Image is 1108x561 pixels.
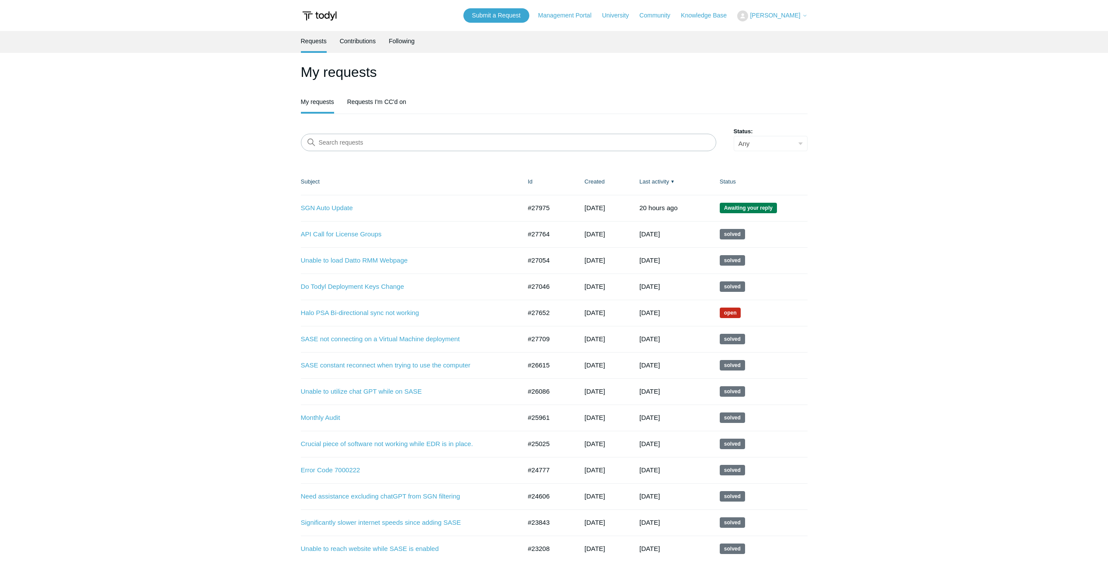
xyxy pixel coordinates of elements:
time: 04/23/2025, 12:02 [639,519,660,526]
td: #27709 [519,326,576,352]
time: 08/29/2025, 16:46 [639,309,660,316]
a: Submit a Request [463,8,529,23]
time: 05/22/2025, 09:56 [584,440,605,447]
a: Requests I'm CC'd on [347,92,406,112]
td: #27764 [519,221,576,247]
time: 02/25/2025, 15:29 [584,545,605,552]
time: 07/07/2025, 12:33 [584,414,605,421]
span: We are working on a response for you [720,308,741,318]
time: 08/05/2025, 12:05 [584,256,605,264]
time: 08/27/2025, 10:30 [584,335,605,343]
span: [PERSON_NAME] [750,12,800,19]
span: This request has been solved [720,360,745,371]
time: 09/08/2025, 16:03 [639,256,660,264]
span: This request has been solved [720,334,745,344]
time: 09/09/2025, 16:02 [639,230,660,238]
td: #26086 [519,378,576,405]
time: 06/04/2025, 16:02 [639,466,660,474]
a: Error Code 7000222 [301,465,508,475]
span: This request has been solved [720,491,745,502]
span: We are waiting for you to respond [720,203,777,213]
time: 06/11/2025, 19:02 [639,440,660,447]
span: This request has been solved [720,229,745,239]
td: #23843 [519,509,576,536]
span: This request has been solved [720,412,745,423]
span: This request has been solved [720,517,745,528]
a: API Call for License Groups [301,229,508,239]
a: Unable to utilize chat GPT while on SASE [301,387,508,397]
time: 08/06/2025, 16:02 [639,388,660,395]
span: This request has been solved [720,439,745,449]
td: #24606 [519,483,576,509]
a: Do Todyl Deployment Keys Change [301,282,508,292]
time: 08/03/2025, 20:01 [639,414,660,421]
time: 08/29/2025, 09:13 [584,230,605,238]
a: Halo PSA Bi-directional sync not working [301,308,508,318]
td: #27054 [519,247,576,274]
a: Significantly slower internet speeds since adding SASE [301,518,508,528]
a: Following [389,31,414,51]
time: 08/05/2025, 08:19 [584,283,605,290]
a: SASE constant reconnect when trying to use the computer [301,360,508,371]
time: 09/08/2025, 12:20 [584,204,605,211]
td: #27046 [519,274,576,300]
a: Created [584,178,604,185]
a: Last activity▼ [639,178,669,185]
time: 09/01/2025, 17:02 [639,283,660,290]
span: This request has been solved [720,465,745,475]
label: Status: [734,127,808,136]
a: Community [639,11,679,20]
a: My requests [301,92,334,112]
span: ▼ [670,178,675,185]
time: 03/18/2025, 10:02 [639,545,660,552]
h1: My requests [301,62,808,83]
a: Contributions [340,31,376,51]
time: 04/30/2025, 11:15 [584,492,605,500]
a: Knowledge Base [681,11,735,20]
th: Status [711,169,808,195]
a: Unable to load Datto RMM Webpage [301,256,508,266]
a: Requests [301,31,327,51]
span: This request has been solved [720,255,745,266]
a: Need assistance excluding chatGPT from SGN filtering [301,492,508,502]
td: #25961 [519,405,576,431]
td: #27975 [519,195,576,221]
time: 07/22/2025, 08:45 [584,361,605,369]
a: Monthly Audit [301,413,508,423]
a: Crucial piece of software not working while EDR is in place. [301,439,508,449]
time: 07/10/2025, 09:19 [584,388,605,395]
input: Search requests [301,134,716,151]
span: This request has been solved [720,386,745,397]
a: Management Portal [538,11,600,20]
a: SGN Auto Update [301,203,508,213]
img: Todyl Support Center Help Center home page [301,8,338,24]
time: 09/10/2025, 14:03 [639,204,678,211]
th: Subject [301,169,519,195]
td: #24777 [519,457,576,483]
span: This request has been solved [720,544,745,554]
time: 08/18/2025, 20:02 [639,361,660,369]
td: #26615 [519,352,576,378]
time: 05/08/2025, 09:11 [584,466,605,474]
a: Unable to reach website while SASE is enabled [301,544,508,554]
time: 03/25/2025, 16:44 [584,519,605,526]
time: 08/29/2025, 09:02 [639,335,660,343]
th: Id [519,169,576,195]
a: University [602,11,637,20]
time: 05/27/2025, 19:02 [639,492,660,500]
time: 08/25/2025, 15:40 [584,309,605,316]
span: This request has been solved [720,281,745,292]
td: #27652 [519,300,576,326]
td: #25025 [519,431,576,457]
button: [PERSON_NAME] [737,10,807,21]
a: SASE not connecting on a Virtual Machine deployment [301,334,508,344]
